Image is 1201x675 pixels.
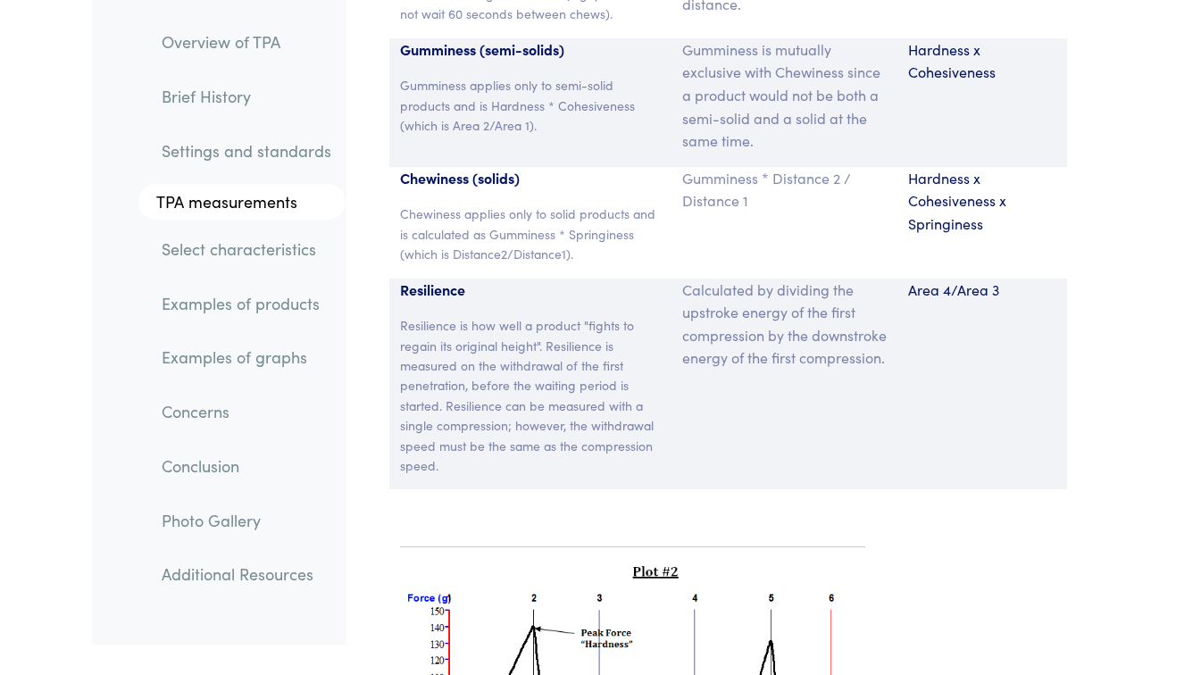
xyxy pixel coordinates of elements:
p: Gumminess is mutually exclusive with Chewiness since a product would not be both a semi-solid and... [682,38,887,153]
p: Chewiness (solids) [400,167,661,190]
p: Resilience [400,279,661,302]
a: Photo Gallery [147,499,346,540]
p: Gumminess * Distance 2 / Distance 1 [682,167,887,212]
a: Additional Resources [147,554,346,595]
p: Resilience is how well a product "fights to regain its original height". Resilience is measured o... [400,315,661,475]
p: Area 4/Area 3 [908,279,1056,302]
p: Hardness x Cohesiveness x Springiness [908,167,1056,236]
a: Conclusion [147,446,346,487]
p: Gumminess (semi-solids) [400,38,661,62]
p: Calculated by dividing the upstroke energy of the first compression by the downstroke energy of t... [682,279,887,370]
a: Select characteristics [147,229,346,270]
p: Hardness x Cohesiveness [908,38,1056,84]
a: Examples of graphs [147,337,346,378]
a: Examples of products [147,283,346,324]
a: Overview of TPA [147,21,346,62]
a: Concerns [147,391,346,432]
p: Chewiness applies only to solid products and is calculated as Gumminess * Springiness (which is D... [400,204,661,263]
a: TPA measurements [138,184,346,220]
a: Settings and standards [147,129,346,171]
p: Gumminess applies only to semi-solid products and is Hardness * Cohesiveness (which is Area 2/Are... [400,75,661,135]
a: Brief History [147,76,346,117]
